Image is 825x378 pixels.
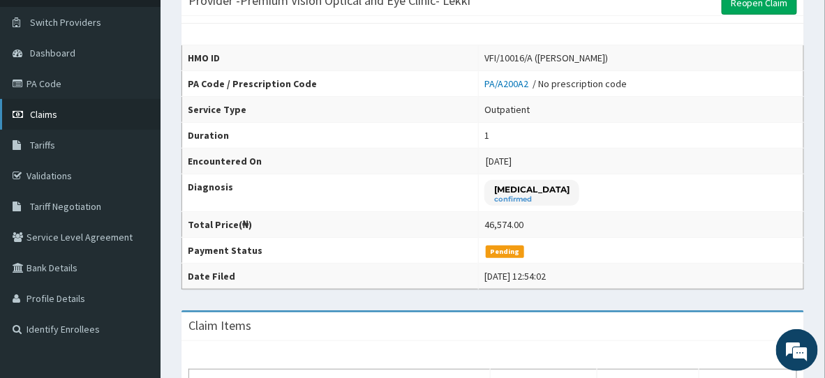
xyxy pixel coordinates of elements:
[182,149,479,174] th: Encountered On
[484,218,523,232] div: 46,574.00
[484,128,489,142] div: 1
[182,212,479,238] th: Total Price(₦)
[188,319,251,332] h3: Claim Items
[484,51,608,65] div: VFI/10016/A ([PERSON_NAME])
[182,264,479,289] th: Date Filed
[81,105,193,246] span: We're online!
[484,103,530,116] div: Outpatient
[484,269,546,283] div: [DATE] 12:54:02
[182,123,479,149] th: Duration
[182,97,479,123] th: Service Type
[26,70,57,105] img: d_794563401_company_1708531726252_794563401
[486,155,512,167] span: [DATE]
[30,47,75,59] span: Dashboard
[494,183,570,195] p: [MEDICAL_DATA]
[30,139,55,151] span: Tariffs
[182,45,479,71] th: HMO ID
[30,108,57,121] span: Claims
[494,196,570,203] small: confirmed
[484,77,627,91] div: / No prescription code
[30,16,101,29] span: Switch Providers
[182,71,479,97] th: PA Code / Prescription Code
[486,245,524,258] span: Pending
[30,200,101,213] span: Tariff Negotiation
[182,174,479,212] th: Diagnosis
[73,78,235,96] div: Chat with us now
[182,238,479,264] th: Payment Status
[7,240,266,289] textarea: Type your message and hit 'Enter'
[229,7,262,40] div: Minimize live chat window
[484,77,533,90] a: PA/A200A2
